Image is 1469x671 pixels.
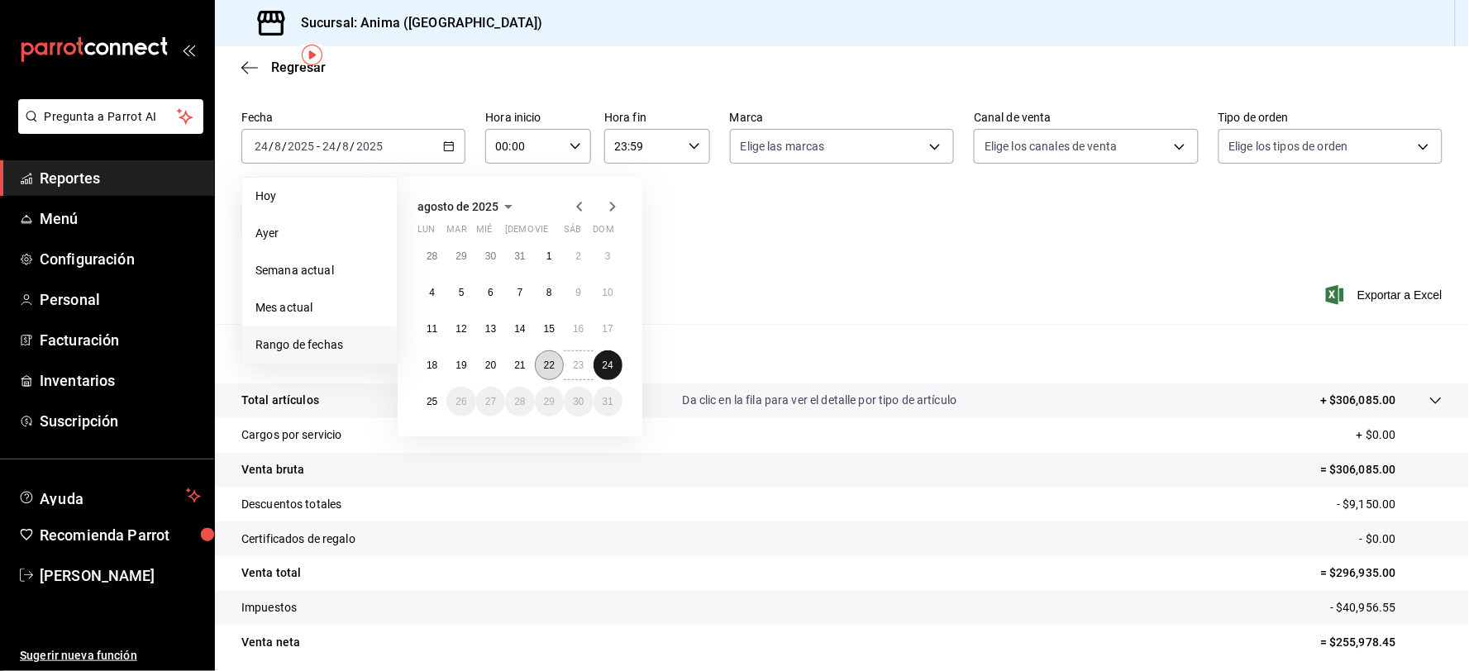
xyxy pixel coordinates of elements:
[336,140,341,153] span: /
[1360,531,1443,548] p: - $0.00
[476,241,505,271] button: 30 de julio de 2025
[446,241,475,271] button: 29 de julio de 2025
[40,248,201,270] span: Configuración
[603,396,613,407] abbr: 31 de agosto de 2025
[505,350,534,380] button: 21 de agosto de 2025
[544,396,555,407] abbr: 29 de agosto de 2025
[604,112,710,124] label: Hora fin
[302,45,322,65] img: Tooltip marker
[476,387,505,416] button: 27 de agosto de 2025
[1320,634,1443,651] p: = $255,978.45
[485,323,496,335] abbr: 13 de agosto de 2025
[255,336,384,354] span: Rango de fechas
[241,426,342,444] p: Cargos por servicio
[417,224,435,241] abbr: lunes
[573,359,584,371] abbr: 23 de agosto de 2025
[683,392,957,409] p: Da clic en la fila para ver el detalle por tipo de artículo
[514,323,525,335] abbr: 14 de agosto de 2025
[351,140,355,153] span: /
[594,350,622,380] button: 24 de agosto de 2025
[564,224,581,241] abbr: sábado
[455,250,466,262] abbr: 29 de julio de 2025
[417,200,498,213] span: agosto de 2025
[476,224,492,241] abbr: miércoles
[446,314,475,344] button: 12 de agosto de 2025
[427,359,437,371] abbr: 18 de agosto de 2025
[603,359,613,371] abbr: 24 de agosto de 2025
[514,359,525,371] abbr: 21 de agosto de 2025
[485,250,496,262] abbr: 30 de julio de 2025
[417,197,518,217] button: agosto de 2025
[514,396,525,407] abbr: 28 de agosto de 2025
[535,350,564,380] button: 22 de agosto de 2025
[1338,496,1443,513] p: - $9,150.00
[40,167,201,189] span: Reportes
[575,250,581,262] abbr: 2 de agosto de 2025
[505,387,534,416] button: 28 de agosto de 2025
[241,461,304,478] p: Venta bruta
[317,140,320,153] span: -
[1330,599,1443,616] p: - $40,956.55
[505,314,534,344] button: 14 de agosto de 2025
[45,108,178,126] span: Pregunta a Parrot AI
[417,387,446,416] button: 25 de agosto de 2025
[255,188,384,205] span: Hoy
[1329,285,1443,305] button: Exportar a Excel
[514,250,525,262] abbr: 31 de julio de 2025
[564,350,593,380] button: 23 de agosto de 2025
[288,13,543,33] h3: Sucursal: Anima ([GEOGRAPHIC_DATA])
[505,224,603,241] abbr: jueves
[254,140,269,153] input: --
[476,278,505,307] button: 6 de agosto de 2025
[427,323,437,335] abbr: 11 de agosto de 2025
[241,634,300,651] p: Venta neta
[594,387,622,416] button: 31 de agosto de 2025
[459,287,465,298] abbr: 5 de agosto de 2025
[18,99,203,134] button: Pregunta a Parrot AI
[255,299,384,316] span: Mes actual
[446,224,466,241] abbr: martes
[741,138,825,155] span: Elige las marcas
[573,396,584,407] abbr: 30 de agosto de 2025
[241,112,465,124] label: Fecha
[564,387,593,416] button: 30 de agosto de 2025
[446,278,475,307] button: 5 de agosto de 2025
[40,207,201,230] span: Menú
[603,287,613,298] abbr: 10 de agosto de 2025
[564,314,593,344] button: 16 de agosto de 2025
[575,287,581,298] abbr: 9 de agosto de 2025
[476,314,505,344] button: 13 de agosto de 2025
[1320,392,1396,409] p: + $306,085.00
[241,496,341,513] p: Descuentos totales
[455,359,466,371] abbr: 19 de agosto de 2025
[241,59,326,75] button: Regresar
[488,287,494,298] abbr: 6 de agosto de 2025
[241,599,297,616] p: Impuestos
[241,564,301,582] p: Venta total
[535,387,564,416] button: 29 de agosto de 2025
[485,359,496,371] abbr: 20 de agosto de 2025
[40,486,179,506] span: Ayuda
[485,112,591,124] label: Hora inicio
[505,278,534,307] button: 7 de agosto de 2025
[535,278,564,307] button: 8 de agosto de 2025
[40,329,201,351] span: Facturación
[1219,112,1443,124] label: Tipo de orden
[1357,426,1443,444] p: + $0.00
[730,112,954,124] label: Marca
[1229,138,1348,155] span: Elige los tipos de orden
[535,314,564,344] button: 15 de agosto de 2025
[241,392,319,409] p: Total artículos
[417,241,446,271] button: 28 de julio de 2025
[40,564,201,587] span: [PERSON_NAME]
[417,350,446,380] button: 18 de agosto de 2025
[476,350,505,380] button: 20 de agosto de 2025
[427,250,437,262] abbr: 28 de julio de 2025
[417,278,446,307] button: 4 de agosto de 2025
[355,140,384,153] input: ----
[182,43,195,56] button: open_drawer_menu
[603,323,613,335] abbr: 17 de agosto de 2025
[594,224,614,241] abbr: domingo
[505,241,534,271] button: 31 de julio de 2025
